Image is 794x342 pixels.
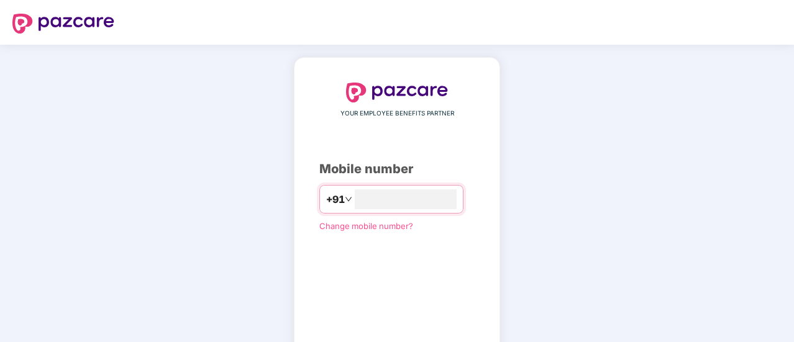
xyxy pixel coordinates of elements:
[340,109,454,119] span: YOUR EMPLOYEE BENEFITS PARTNER
[319,160,475,179] div: Mobile number
[345,196,352,203] span: down
[12,14,114,34] img: logo
[326,192,345,207] span: +91
[319,221,413,231] a: Change mobile number?
[346,83,448,102] img: logo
